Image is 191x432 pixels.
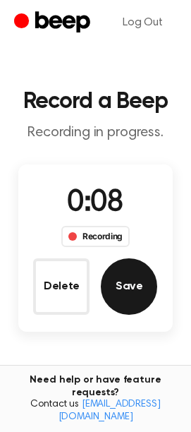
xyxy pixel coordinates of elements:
[61,226,130,247] div: Recording
[11,124,180,142] p: Recording in progress.
[58,400,161,422] a: [EMAIL_ADDRESS][DOMAIN_NAME]
[109,6,177,40] a: Log Out
[67,188,123,218] span: 0:08
[11,90,180,113] h1: Record a Beep
[14,9,94,37] a: Beep
[33,258,90,315] button: Delete Audio Record
[101,258,157,315] button: Save Audio Record
[8,399,183,424] span: Contact us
